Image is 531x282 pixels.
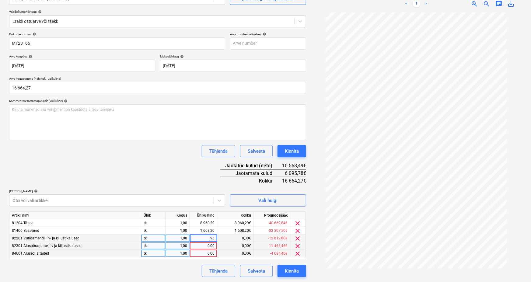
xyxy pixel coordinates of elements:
[254,250,290,257] div: -4 034,40€
[471,0,478,8] span: zoom_in
[294,250,302,257] span: clear
[278,265,306,277] button: Kinnita
[9,77,306,82] p: Arve kogusumma (netokulu, valikuline)
[217,242,254,250] div: 0,00€
[202,145,235,157] button: Tühjenda
[294,220,302,227] span: clear
[27,55,32,58] span: help
[294,235,302,242] span: clear
[192,219,215,227] div: 8 960,29
[192,227,215,235] div: 1 608,20
[160,54,306,58] div: Maksetähtaeg
[179,55,184,58] span: help
[9,32,225,36] div: Dokumendi nimi
[141,212,166,219] div: Ühik
[278,145,306,157] button: Kinnita
[168,250,187,257] div: 1,00
[220,162,282,169] div: Jaotatud kulud (neto)
[254,235,290,242] div: -12 812,80€
[220,169,282,177] div: Jaotamata kulud
[37,10,42,14] span: help
[217,227,254,235] div: 1 608,20€
[403,0,410,8] a: Previous page
[9,37,225,50] input: Dokumendi nimi
[9,99,306,103] div: Kommentaar raamatupidajale (valikuline)
[285,267,299,275] div: Kinnita
[190,212,217,219] div: Ühiku hind
[261,32,266,36] span: help
[166,212,190,219] div: Kogus
[248,147,265,155] div: Salvesta
[168,219,187,227] div: 1,00
[220,177,282,184] div: Kokku
[63,99,68,103] span: help
[9,10,306,14] div: Vali dokumendi tüüp
[209,267,228,275] div: Tühjenda
[12,228,39,233] span: 81406 Basseinid
[33,189,38,193] span: help
[141,227,166,235] div: tk
[12,236,79,240] span: 82201 Vundamendi liiv- ja killustikalused
[230,194,306,207] button: Vali hulgi
[217,212,254,219] div: Kokku
[507,0,515,8] span: save_alt
[254,242,290,250] div: -11 466,46€
[141,250,166,257] div: tk
[202,265,235,277] button: Tühjenda
[501,253,531,282] iframe: Chat Widget
[217,235,254,242] div: 0,00€
[282,169,306,177] div: 6 095,78€
[254,212,290,219] div: Prognoosijääk
[254,227,290,235] div: -32 307,50€
[9,212,141,219] div: Artikli nimi
[259,197,278,204] div: Vali hulgi
[294,227,302,235] span: clear
[9,54,155,58] div: Arve kuupäev
[209,147,228,155] div: Tühjenda
[495,0,502,8] span: chat
[483,0,490,8] span: zoom_out
[192,242,215,250] div: 0,00
[12,251,49,256] span: 84601 Alused ja täited
[31,32,36,36] span: help
[282,177,306,184] div: 16 664,27€
[282,162,306,169] div: 10 568,49€
[160,60,306,72] input: Tähtaega pole määratud
[217,219,254,227] div: 8 960,29€
[217,250,254,257] div: 0,00€
[192,250,215,257] div: 0,00
[141,219,166,227] div: tk
[9,82,306,94] input: Arve kogusumma (netokulu, valikuline)
[12,244,82,248] span: 82301 Aluspõrandate liiv-ja killustikalused
[230,32,306,36] div: Arve number (valikuline)
[413,0,420,8] a: Page 1 is your current page
[12,221,33,225] span: 81204 Täited
[168,227,187,235] div: 1,00
[248,267,265,275] div: Salvesta
[230,37,306,50] input: Arve number
[168,235,187,242] div: 1,00
[254,219,290,227] div: -40 669,84€
[9,60,155,72] input: Arve kuupäeva pole määratud.
[240,265,273,277] button: Salvesta
[168,242,187,250] div: 1,00
[141,235,166,242] div: tk
[423,0,430,8] a: Next page
[240,145,273,157] button: Salvesta
[285,147,299,155] div: Kinnita
[9,189,225,193] div: [PERSON_NAME]
[294,242,302,250] span: clear
[141,242,166,250] div: tk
